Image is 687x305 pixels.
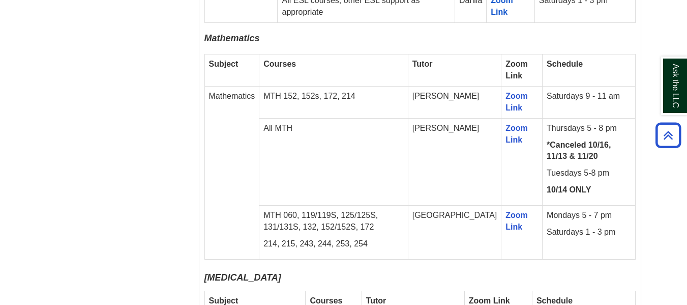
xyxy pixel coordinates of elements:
[505,211,528,231] a: Zoom Link
[310,296,342,305] strong: Courses
[505,92,528,112] a: Zoom Link
[209,60,238,68] strong: Subject
[204,33,260,43] span: Mathematics
[547,123,631,134] p: Thursdays 5 - 8 pm
[263,238,404,250] p: 214, 215, 243, 244, 253, 254
[408,205,501,259] td: [GEOGRAPHIC_DATA]
[408,87,501,119] td: [PERSON_NAME]
[547,185,591,194] strong: 10/14 ONLY
[547,141,611,161] strong: *Canceled 10/16, 11/13 & 11/20
[547,168,631,179] p: Tuesdays 5-8 pm
[412,60,433,68] strong: Tutor
[408,118,501,205] td: [PERSON_NAME]
[505,124,528,144] a: Zoom Link
[547,227,631,238] p: Saturdays 1 - 3 pm
[543,87,635,119] td: Saturdays 9 - 11 am
[469,296,510,305] strong: Zoom Link
[209,296,238,305] strong: Subject
[204,272,281,283] i: [MEDICAL_DATA]
[366,296,386,305] strong: Tutor
[263,60,296,68] strong: Courses
[547,210,631,221] p: Mondays 5 - 7 pm
[204,87,259,259] td: Mathematics
[259,87,408,119] td: MTH 152, 152s, 172, 214
[547,60,583,68] strong: Schedule
[263,210,404,233] p: MTH 060, 119/119S, 125/125S, 131/131S, 132, 152/152S, 172
[505,60,528,80] strong: Zoom Link
[536,296,573,305] strong: Schedule
[652,128,684,142] a: Back to Top
[263,123,404,134] p: All MTH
